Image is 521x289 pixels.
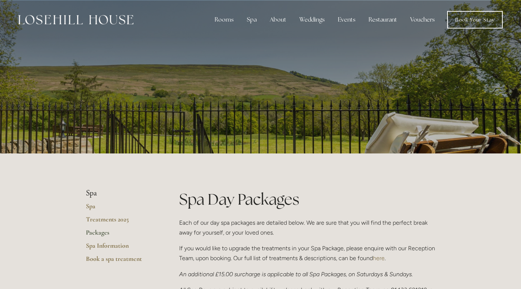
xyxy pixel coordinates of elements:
[86,189,156,198] li: Spa
[179,243,435,263] p: If you would like to upgrade the treatments in your Spa Package, please enquire with our Receptio...
[447,11,503,28] a: Book Your Stay
[404,12,441,27] a: Vouchers
[373,255,385,262] a: here
[363,12,403,27] div: Restaurant
[264,12,292,27] div: About
[179,189,435,210] h1: Spa Day Packages
[86,202,156,215] a: Spa
[86,242,156,255] a: Spa Information
[86,228,156,242] a: Packages
[209,12,239,27] div: Rooms
[179,218,435,237] p: Each of our day spa packages are detailed below. We are sure that you will find the perfect break...
[332,12,361,27] div: Events
[18,15,133,24] img: Losehill House
[179,271,413,278] em: An additional £15.00 surcharge is applicable to all Spa Packages, on Saturdays & Sundays.
[86,255,156,268] a: Book a spa treatment
[294,12,331,27] div: Weddings
[86,215,156,228] a: Treatments 2025
[241,12,263,27] div: Spa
